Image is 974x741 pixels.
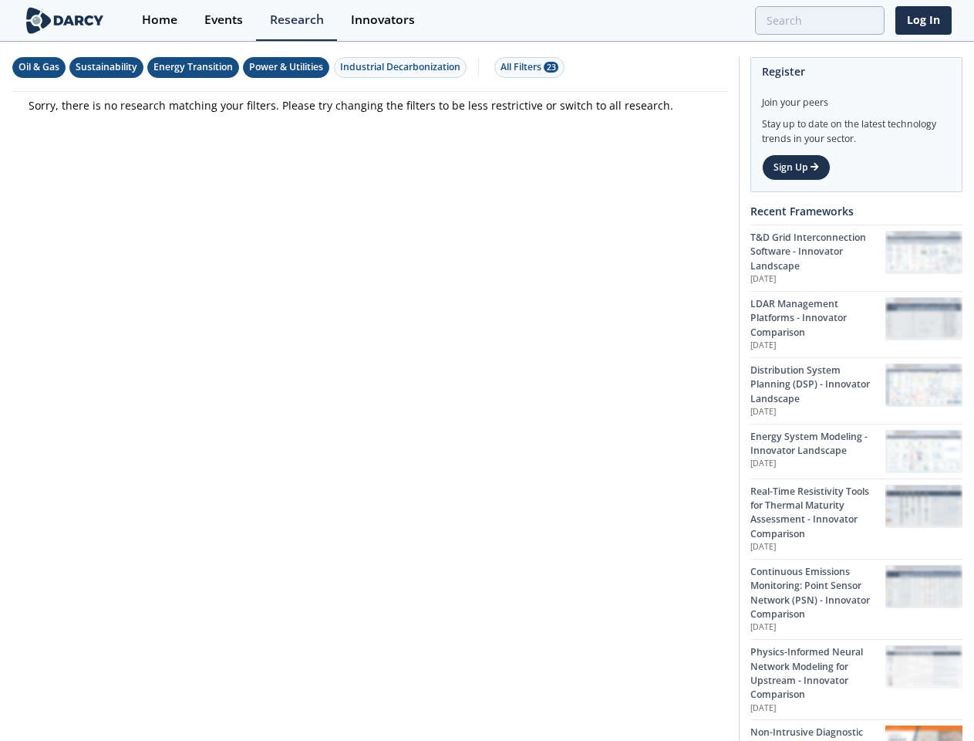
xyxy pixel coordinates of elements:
[750,430,885,458] div: Energy System Modeling - Innovator Landscape
[750,485,885,542] div: Real-Time Resistivity Tools for Thermal Maturity Assessment - Innovator Comparison
[755,6,885,35] input: Advanced Search
[750,406,885,418] p: [DATE]
[750,357,962,424] a: Distribution System Planning (DSP) - Innovator Landscape [DATE] Distribution System Planning (DSP...
[270,14,324,26] div: Research
[544,62,558,73] span: 23
[204,14,243,26] div: Events
[750,225,962,291] a: T&D Grid Interconnection Software - Innovator Landscape [DATE] T&D Grid Interconnection Software ...
[750,273,885,286] p: [DATE]
[351,14,415,26] div: Innovators
[69,57,143,78] button: Sustainability
[750,297,885,340] div: LDAR Management Platforms - Innovator Comparison
[762,110,951,146] div: Stay up to date on the latest technology trends in your sector.
[762,85,951,110] div: Join your peers
[750,621,885,634] p: [DATE]
[500,60,558,74] div: All Filters
[340,60,460,74] div: Industrial Decarbonization
[750,364,885,406] div: Distribution System Planning (DSP) - Innovator Landscape
[29,97,712,113] p: Sorry, there is no research matching your filters. Please try changing the filters to be less res...
[147,57,239,78] button: Energy Transition
[494,57,565,78] button: All Filters 23
[750,479,962,559] a: Real-Time Resistivity Tools for Thermal Maturity Assessment - Innovator Comparison [DATE] Real-Ti...
[750,559,962,639] a: Continuous Emissions Monitoring: Point Sensor Network (PSN) - Innovator Comparison [DATE] Continu...
[750,231,885,273] div: T&D Grid Interconnection Software - Innovator Landscape
[334,57,467,78] button: Industrial Decarbonization
[895,6,952,35] a: Log In
[76,60,137,74] div: Sustainability
[19,60,59,74] div: Oil & Gas
[750,645,885,702] div: Physics-Informed Neural Network Modeling for Upstream - Innovator Comparison
[762,58,951,85] div: Register
[23,7,107,34] img: logo-wide.svg
[750,639,962,719] a: Physics-Informed Neural Network Modeling for Upstream - Innovator Comparison [DATE] Physics-Infor...
[750,541,885,553] p: [DATE]
[750,340,885,352] p: [DATE]
[762,154,831,181] a: Sign Up
[750,198,962,225] div: Recent Frameworks
[243,57,329,78] button: Power & Utilities
[142,14,177,26] div: Home
[249,60,323,74] div: Power & Utilities
[750,702,885,715] p: [DATE]
[750,424,962,479] a: Energy System Modeling - Innovator Landscape [DATE] Energy System Modeling - Innovator Landscape ...
[12,57,66,78] button: Oil & Gas
[750,291,962,357] a: LDAR Management Platforms - Innovator Comparison [DATE] LDAR Management Platforms - Innovator Com...
[750,565,885,622] div: Continuous Emissions Monitoring: Point Sensor Network (PSN) - Innovator Comparison
[153,60,233,74] div: Energy Transition
[750,458,885,470] p: [DATE]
